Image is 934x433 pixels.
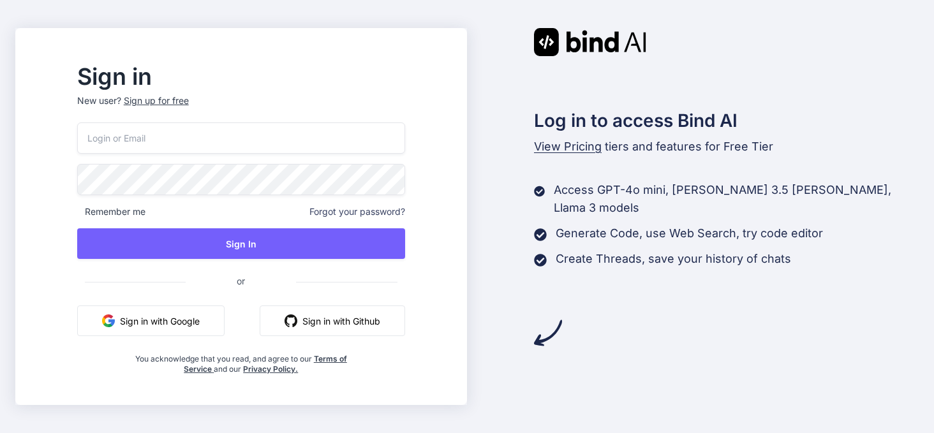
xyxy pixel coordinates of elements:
span: or [186,265,296,297]
img: Bind AI logo [534,28,646,56]
h2: Sign in [77,66,405,87]
button: Sign In [77,228,405,259]
img: arrow [534,319,562,347]
p: Access GPT-4o mini, [PERSON_NAME] 3.5 [PERSON_NAME], Llama 3 models [554,181,919,217]
div: Sign up for free [124,94,189,107]
div: You acknowledge that you read, and agree to our and our [131,346,350,374]
img: github [285,314,297,327]
span: Remember me [77,205,145,218]
a: Terms of Service [184,354,347,374]
span: Forgot your password? [309,205,405,218]
a: Privacy Policy. [243,364,298,374]
button: Sign in with Github [260,305,405,336]
h2: Log in to access Bind AI [534,107,919,134]
button: Sign in with Google [77,305,225,336]
span: View Pricing [534,140,602,153]
p: Create Threads, save your history of chats [556,250,791,268]
input: Login or Email [77,122,405,154]
p: Generate Code, use Web Search, try code editor [556,224,823,242]
p: New user? [77,94,405,122]
img: google [102,314,115,327]
p: tiers and features for Free Tier [534,138,919,156]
